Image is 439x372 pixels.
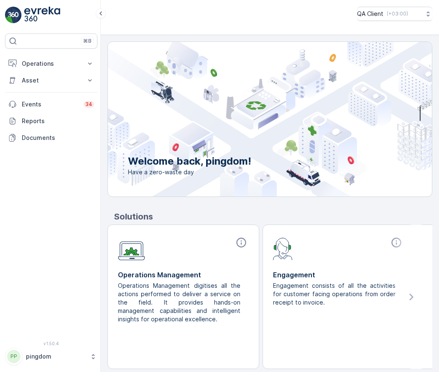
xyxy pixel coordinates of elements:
p: pingdom [26,352,86,361]
p: QA Client [357,10,383,18]
img: module-icon [273,237,293,260]
img: module-icon [118,237,145,261]
p: Solutions [114,210,432,223]
p: Documents [22,134,94,142]
p: Asset [22,76,81,85]
p: ( +03:00 ) [387,10,408,17]
div: PP [7,350,20,363]
p: Operations Management [118,270,249,280]
button: Operations [5,55,97,72]
p: Events [22,100,79,108]
span: Have a zero-waste day [128,168,251,176]
img: city illustration [70,42,432,196]
button: PPpingdom [5,348,97,365]
a: Documents [5,129,97,146]
button: QA Client(+03:00) [357,7,432,21]
p: Engagement consists of all the activities for customer facing operations from order receipt to in... [273,282,397,307]
p: Operations Management digitises all the actions performed to deliver a service on the field. It p... [118,282,242,323]
p: ⌘B [83,38,92,44]
img: logo [5,7,22,23]
p: 34 [85,101,92,108]
p: Operations [22,59,81,68]
p: Welcome back, pingdom! [128,155,251,168]
button: Asset [5,72,97,89]
a: Reports [5,113,97,129]
p: Reports [22,117,94,125]
span: v 1.50.4 [5,341,97,346]
img: logo_light-DOdMpM7g.png [24,7,60,23]
a: Events34 [5,96,97,113]
p: Engagement [273,270,404,280]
